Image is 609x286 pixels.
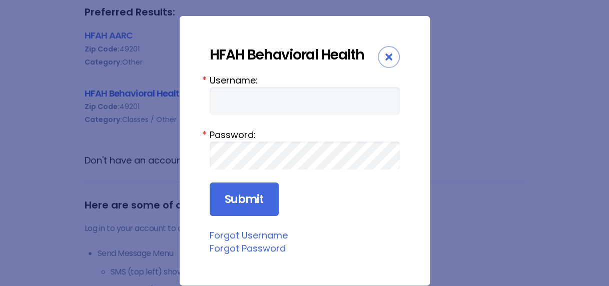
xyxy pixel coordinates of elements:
[210,46,378,63] div: HFAH Behavioral Health
[210,182,279,216] input: Submit
[378,46,400,68] div: Close
[210,128,400,141] label: Password:
[210,73,400,87] label: Username:
[210,242,286,254] a: Forgot Password
[210,229,288,241] a: Forgot Username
